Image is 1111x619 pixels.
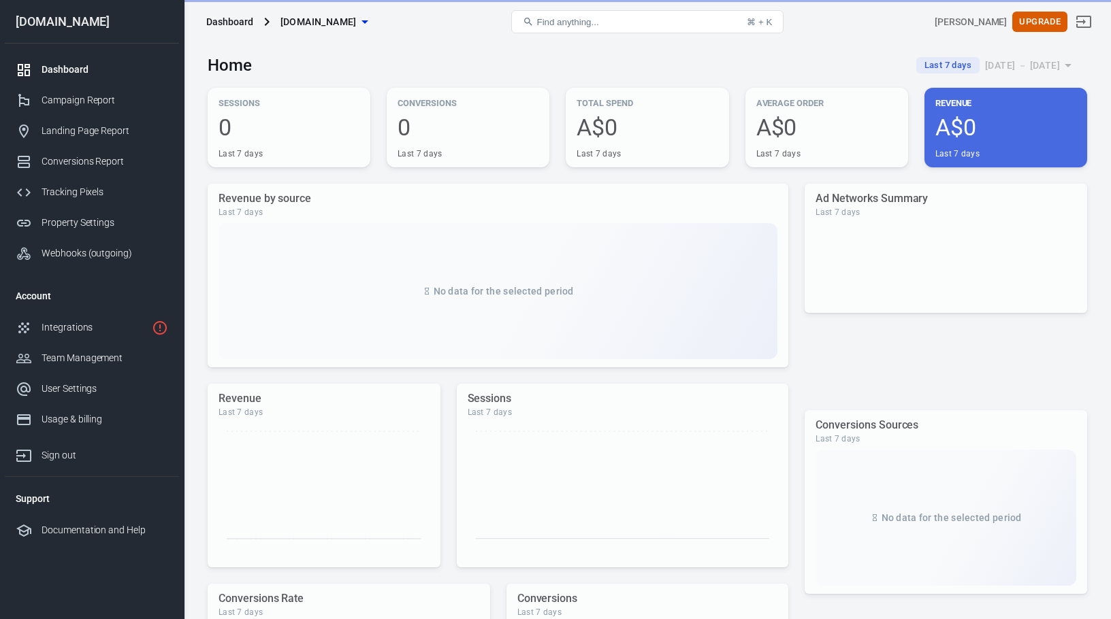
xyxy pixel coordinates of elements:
div: Account id: j9Cy1dVm [935,15,1007,29]
a: Sign out [5,435,179,471]
div: Landing Page Report [42,124,168,138]
a: Usage & billing [5,404,179,435]
div: Dashboard [206,15,253,29]
button: Upgrade [1012,12,1067,33]
a: Dashboard [5,54,179,85]
div: Tracking Pixels [42,185,168,199]
a: User Settings [5,373,179,404]
div: Dashboard [42,63,168,77]
a: Tracking Pixels [5,177,179,207]
div: ⌘ + K [747,17,772,27]
div: Conversions Report [42,154,168,169]
div: [DOMAIN_NAME] [5,16,179,28]
h3: Home [208,56,252,75]
svg: 1 networks not verified yet [152,320,168,336]
li: Support [5,482,179,515]
a: Team Management [5,343,179,373]
a: Webhooks (outgoing) [5,238,179,269]
a: Campaign Report [5,85,179,116]
button: [DOMAIN_NAME] [275,10,373,35]
li: Account [5,280,179,312]
div: Property Settings [42,216,168,230]
div: User Settings [42,382,168,396]
span: samcart.com [280,14,357,31]
a: Landing Page Report [5,116,179,146]
span: Find anything... [536,17,598,27]
button: Find anything...⌘ + K [511,10,784,33]
div: Sign out [42,448,168,463]
div: Team Management [42,351,168,365]
a: Sign out [1067,5,1100,38]
div: Webhooks (outgoing) [42,246,168,261]
div: Campaign Report [42,93,168,107]
div: Integrations [42,320,146,335]
a: Property Settings [5,207,179,238]
div: Documentation and Help [42,523,168,537]
div: Usage & billing [42,412,168,426]
a: Conversions Report [5,146,179,177]
a: Integrations [5,312,179,343]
